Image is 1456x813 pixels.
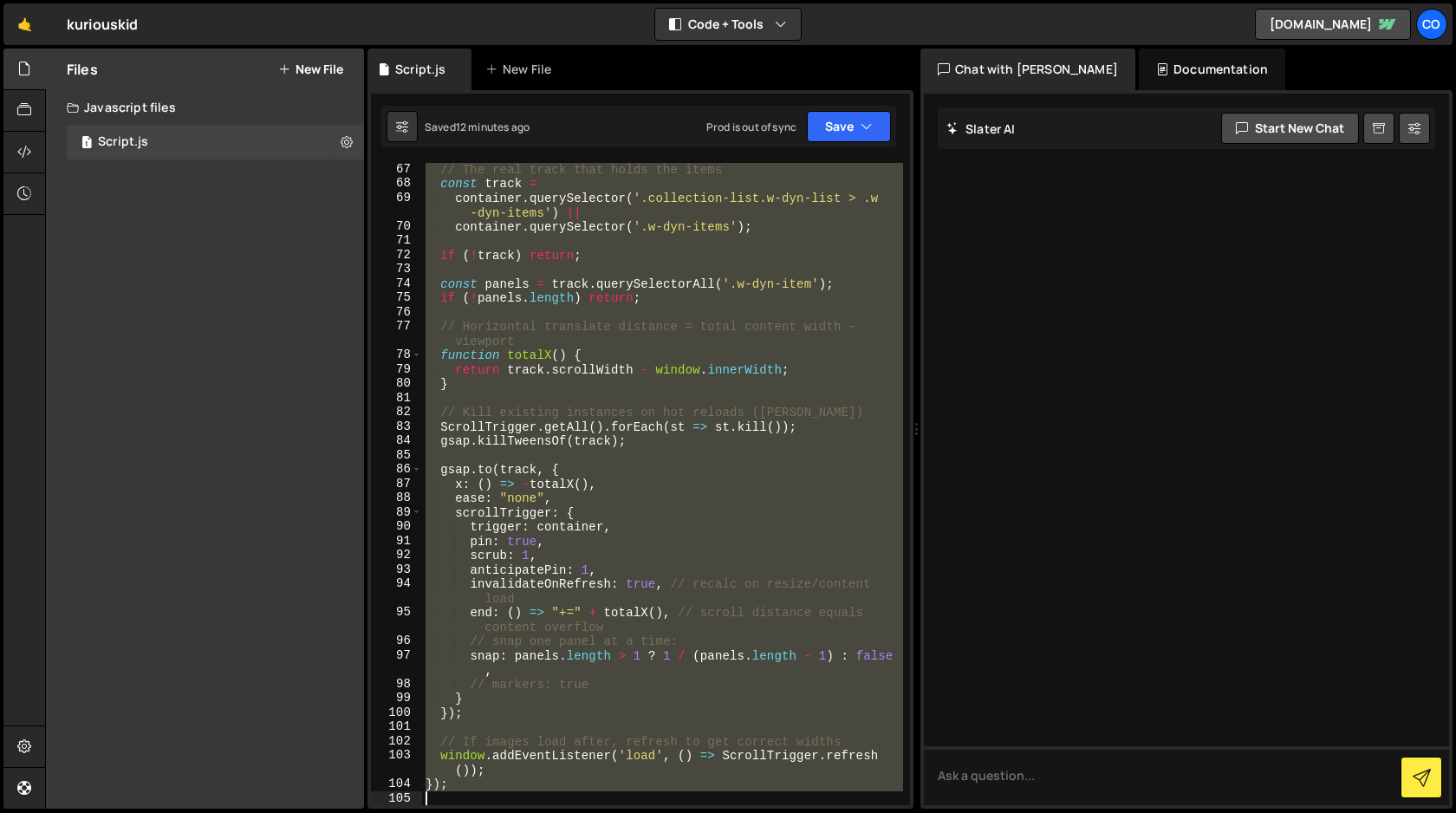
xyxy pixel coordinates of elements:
[371,391,422,406] div: 81
[371,477,422,491] div: 87
[278,62,343,76] button: New File
[371,376,422,391] div: 80
[485,61,558,78] div: New File
[371,748,422,777] div: 103
[371,576,422,605] div: 94
[98,134,148,150] div: Script.js
[371,734,422,749] div: 102
[371,262,422,276] div: 73
[371,448,422,463] div: 85
[67,60,98,79] h2: Files
[371,276,422,291] div: 74
[371,677,422,692] div: 98
[371,706,422,720] div: 100
[1255,9,1411,40] a: [DOMAIN_NAME]
[67,14,139,35] div: kuriouskid
[371,691,422,706] div: 99
[371,420,422,434] div: 83
[371,162,422,177] div: 67
[46,90,364,125] div: Javascript files
[371,491,422,505] div: 88
[371,233,422,248] div: 71
[371,519,422,534] div: 90
[371,634,422,648] div: 96
[371,305,422,320] div: 76
[706,120,796,134] div: Prod is out of sync
[371,605,422,634] div: 95
[371,433,422,448] div: 84
[371,348,422,362] div: 78
[371,777,422,791] div: 104
[371,563,422,577] div: 93
[1416,9,1447,40] a: Co
[371,290,422,305] div: 75
[81,137,92,151] span: 1
[371,719,422,734] div: 101
[371,219,422,234] div: 70
[3,3,46,45] a: 🤙
[395,61,445,78] div: Script.js
[371,548,422,563] div: 92
[371,648,422,677] div: 97
[371,191,422,219] div: 69
[371,176,422,191] div: 68
[920,49,1135,90] div: Chat with [PERSON_NAME]
[1221,113,1359,144] button: Start new chat
[371,534,422,549] div: 91
[1139,49,1285,90] div: Documentation
[371,462,422,477] div: 86
[371,791,422,806] div: 105
[371,405,422,420] div: 82
[456,120,530,134] div: 12 minutes ago
[371,319,422,348] div: 77
[946,120,1016,137] h2: Slater AI
[371,362,422,377] div: 79
[425,120,530,134] div: Saved
[371,248,422,263] div: 72
[655,9,801,40] button: Code + Tools
[67,125,364,159] div: 16633/45317.js
[807,111,891,142] button: Save
[371,505,422,520] div: 89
